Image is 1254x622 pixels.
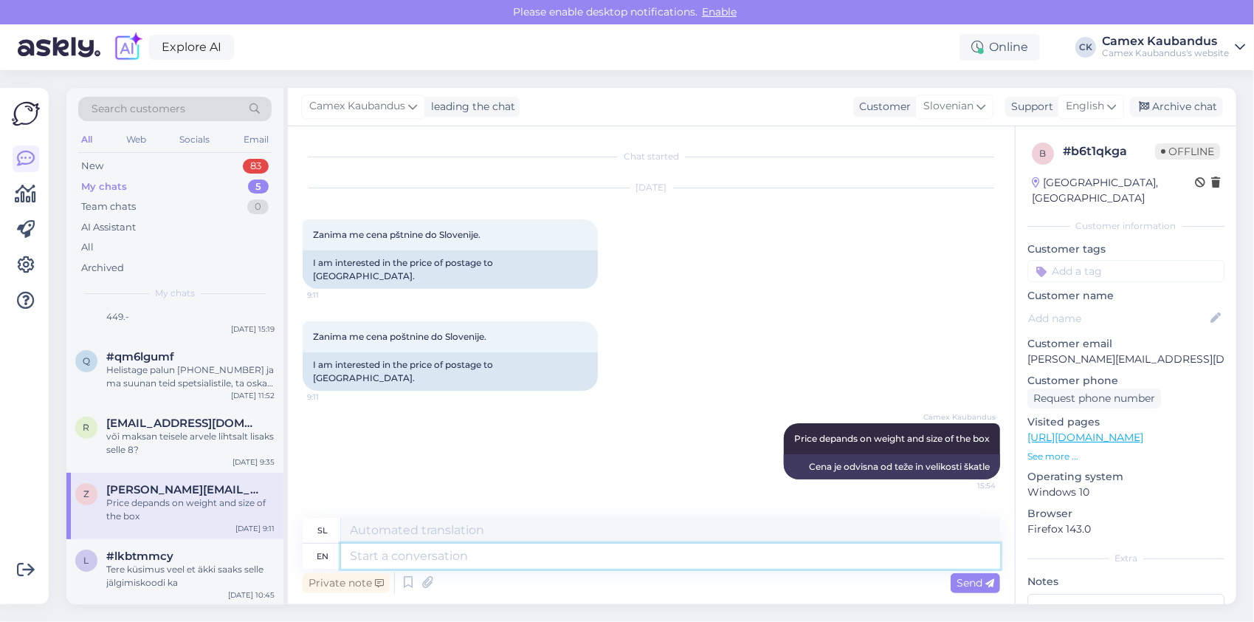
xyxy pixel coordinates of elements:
div: [DATE] 11:52 [231,390,275,401]
p: Customer name [1027,288,1224,304]
div: leading the chat [425,99,515,115]
p: [PERSON_NAME][EMAIL_ADDRESS][DOMAIN_NAME] [1027,352,1224,367]
div: Helistage palun [PHONE_NUMBER] ja ma suunan teid spetsialistile, ta oskab öelda [PERSON_NAME] on. [106,363,275,390]
p: Operating system [1027,469,1224,485]
div: Web [123,130,149,149]
span: 15:54 [940,480,996,491]
p: Visited pages [1027,414,1224,430]
span: r [83,422,90,433]
div: I am interested in the price of postage to [GEOGRAPHIC_DATA]. [303,250,598,289]
div: Request phone number [1027,389,1161,409]
div: [DATE] [303,181,1000,194]
span: Zanima me cena poštnine do Slovenije. [313,331,486,342]
div: Cena je odvisna od teže in velikosti škatle [784,454,1000,479]
span: English [1066,98,1104,115]
a: Explore AI [149,35,234,60]
div: CK [1075,37,1096,58]
input: Add a tag [1027,260,1224,282]
span: Enable [697,5,741,18]
span: Search customers [92,101,185,117]
div: Socials [176,130,213,149]
div: Support [1005,99,1053,115]
div: All [78,130,95,149]
span: #lkbtmmcy [106,550,173,563]
div: Customer [853,99,911,115]
img: Askly Logo [12,100,40,128]
div: 5 [248,180,269,194]
span: b [1040,148,1047,159]
div: Camex Kaubandus's website [1102,47,1229,59]
span: 9:11 [307,290,362,301]
div: [DATE] 10:45 [228,589,275,601]
div: Camex Kaubandus [1102,35,1229,47]
div: parim hind mis ma teile teha saan on 449.- [106,297,275,324]
span: l [84,555,89,566]
div: 0 [247,199,269,214]
span: q [83,355,90,366]
img: explore-ai [112,32,143,63]
div: [DATE] 9:11 [235,523,275,534]
p: See more ... [1027,450,1224,463]
span: raknor@mail.ee [106,417,260,430]
span: Price depands on weight and size of the box [794,433,990,444]
div: AI Assistant [81,220,136,235]
a: Camex KaubandusCamex Kaubandus's website [1102,35,1245,59]
p: Windows 10 [1027,485,1224,500]
a: [URL][DOMAIN_NAME] [1027,431,1143,444]
div: Team chats [81,199,136,214]
p: Browser [1027,506,1224,522]
span: 9:11 [307,392,362,403]
div: [DATE] 15:19 [231,324,275,335]
span: Zanima me cena pštnine do Slovenije. [313,229,480,240]
div: 83 [243,159,269,174]
div: My chats [81,180,127,194]
span: Send [957,576,994,589]
span: Camex Kaubandus [309,98,405,115]
div: en [317,544,329,569]
div: Email [241,130,272,149]
p: Customer tags [1027,242,1224,257]
span: #qm6lgumf [106,350,174,363]
div: [DATE] 9:35 [232,457,275,468]
span: Slovenian [923,98,974,115]
div: Private note [303,573,390,593]
p: Customer email [1027,336,1224,352]
div: [GEOGRAPHIC_DATA], [GEOGRAPHIC_DATA] [1032,175,1195,206]
p: Firefox 143.0 [1027,522,1224,537]
div: New [81,159,103,174]
span: My chats [155,287,195,300]
div: Chat started [303,150,1000,163]
div: Tere küsimus veel et äkki saaks selle jälgimiskoodi ka [106,563,275,589]
span: z [83,488,89,499]
div: All [81,240,94,255]
div: Customer information [1027,219,1224,233]
div: Online [960,34,1040,61]
p: Customer phone [1027,373,1224,389]
div: # b6t1qkga [1063,143,1155,160]
div: Extra [1027,552,1224,565]
span: zlatko.gracner@siol.net [106,483,260,496]
span: Camex Kaubandus [923,411,996,423]
div: või maksan teisele arvele lihtsalt lisaks selle 8? [106,430,275,457]
div: I am interested in the price of postage to [GEOGRAPHIC_DATA]. [303,352,598,391]
div: Archive chat [1130,97,1223,117]
p: Notes [1027,574,1224,589]
div: sl [318,518,328,543]
span: Offline [1155,143,1220,160]
input: Add name [1028,310,1208,327]
div: Price depands on weight and size of the box [106,496,275,523]
div: Archived [81,261,124,276]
